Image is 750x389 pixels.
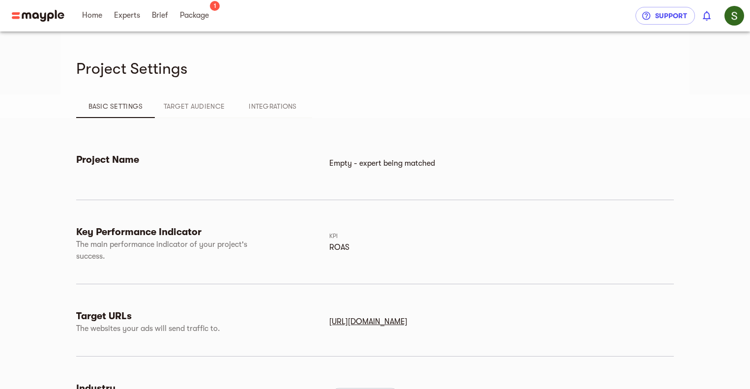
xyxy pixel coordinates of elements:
[76,153,325,166] h6: Project Name
[114,9,140,21] span: Experts
[76,59,666,79] h4: Project Settings
[76,226,325,239] h6: Key Performance Indicator
[239,100,306,112] span: Integrations
[329,315,670,329] a: [URL][DOMAIN_NAME]
[643,10,687,22] span: Support
[152,9,168,21] span: Brief
[82,100,149,112] span: Basic Settings
[329,233,338,239] span: KPI
[329,317,407,326] u: [URL][DOMAIN_NAME]
[180,9,209,21] span: Package
[76,310,325,323] h6: Target URLs
[724,6,744,26] img: rwAumiyqSJyNbvUoMhLC
[82,9,102,21] span: Home
[695,4,719,28] button: show 0 new notifications
[329,241,670,253] p: ROAS
[635,7,695,25] button: Support
[329,157,670,169] p: Empty - expert being matched
[210,1,220,11] span: 1
[12,10,64,22] img: Main logo
[76,239,263,262] p: The main performance indicator of your project's success.
[76,323,263,334] p: The websites your ads will send traffic to.
[161,100,228,112] span: Target Audience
